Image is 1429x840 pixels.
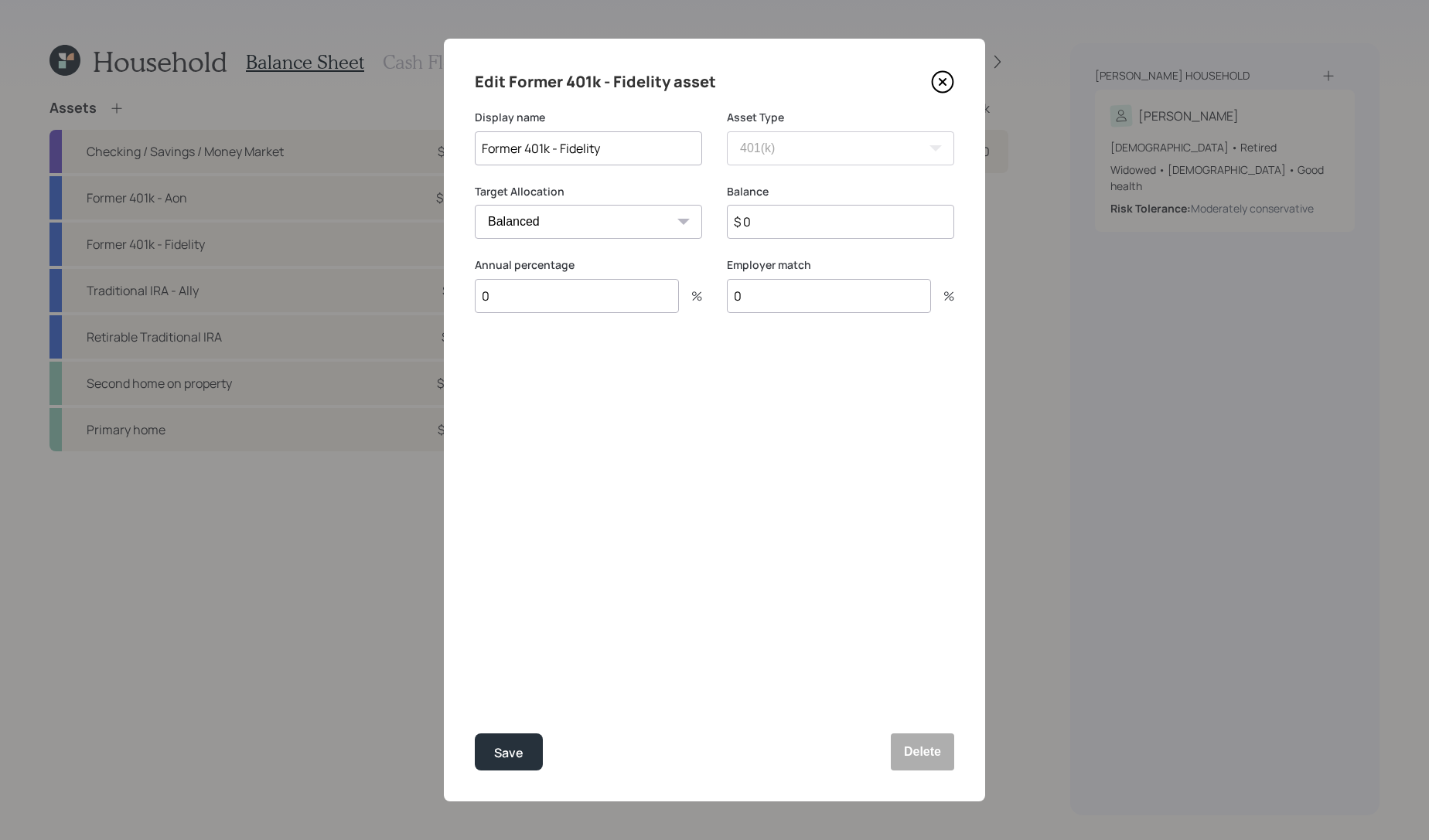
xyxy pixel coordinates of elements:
[931,290,954,302] div: %
[475,257,702,273] label: Annual percentage
[891,733,954,770] button: Delete
[475,184,702,199] label: Target Allocation
[494,743,524,763] div: Save
[475,70,716,94] h4: Edit Former 401k - Fidelity asset
[727,184,954,199] label: Balance
[727,257,954,273] label: Employer match
[679,290,702,302] div: %
[475,110,702,125] label: Display name
[727,110,954,125] label: Asset Type
[475,733,543,770] button: Save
